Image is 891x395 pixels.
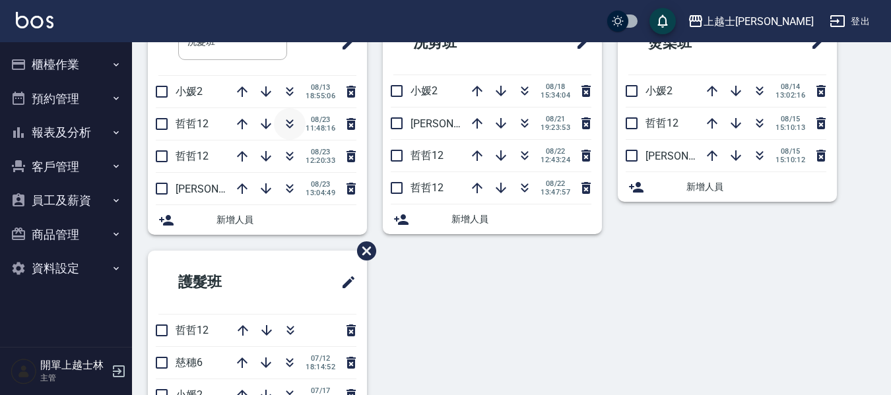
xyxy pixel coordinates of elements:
h2: 燙染班 [628,19,757,67]
span: [PERSON_NAME]8 [645,150,731,162]
span: 15:10:13 [775,123,805,132]
span: 小媛2 [411,84,438,97]
span: 哲哲12 [411,181,444,194]
span: 慈穗6 [176,356,203,369]
img: Logo [16,12,53,28]
div: 新增人員 [618,172,837,202]
button: 資料設定 [5,251,127,286]
div: 上越士[PERSON_NAME] [704,13,814,30]
span: 11:48:16 [306,124,335,133]
span: 08/23 [306,148,335,156]
span: 07/12 [306,354,335,363]
span: 刪除班表 [347,231,378,270]
span: 修改班表的標題 [333,266,356,298]
button: 上越士[PERSON_NAME] [682,8,819,35]
span: 小媛2 [645,84,673,97]
span: 08/18 [541,82,570,91]
span: 哲哲12 [176,324,209,336]
button: 報表及分析 [5,115,127,150]
span: 07/17 [306,386,335,395]
span: 13:02:16 [775,91,805,100]
span: 19:23:53 [541,123,570,132]
span: 18:14:52 [306,363,335,371]
div: 新增人員 [383,204,602,234]
span: 08/21 [541,115,570,123]
span: 新增人員 [451,212,591,226]
div: 新增人員 [148,205,367,235]
span: 15:10:12 [775,156,805,164]
span: 哲哲12 [411,149,444,162]
span: 08/22 [541,179,570,188]
span: 08/15 [775,115,805,123]
span: 15:34:04 [541,91,570,100]
span: 08/14 [775,82,805,91]
span: 哲哲12 [645,117,678,129]
span: 新增人員 [216,213,356,227]
p: 主管 [40,372,108,384]
button: save [649,8,676,34]
button: 商品管理 [5,218,127,252]
span: 修改班表的標題 [568,27,591,59]
span: 08/22 [541,147,570,156]
h2: 護髮班 [158,258,287,306]
button: 櫃檯作業 [5,47,127,82]
span: 新增人員 [686,180,826,194]
h5: 開單上越士林 [40,359,108,372]
span: 12:43:24 [541,156,570,164]
span: 修改班表的標題 [333,28,356,59]
span: 哲哲12 [176,150,209,162]
span: 08/15 [775,147,805,156]
span: [PERSON_NAME]8 [411,117,496,130]
img: Person [11,358,37,384]
span: 08/23 [306,115,335,124]
span: 12:20:33 [306,156,335,165]
button: 客戶管理 [5,150,127,184]
button: 預約管理 [5,82,127,116]
input: 排版標題 [178,24,287,60]
span: 08/23 [306,180,335,189]
button: 登出 [824,9,875,34]
span: [PERSON_NAME]8 [176,183,261,195]
span: 小媛2 [176,85,203,98]
span: 13:47:57 [541,188,570,197]
span: 哲哲12 [176,117,209,130]
span: 08/13 [306,83,335,92]
button: 員工及薪資 [5,183,127,218]
span: 13:04:49 [306,189,335,197]
span: 修改班表的標題 [803,27,826,59]
span: 18:55:06 [306,92,335,100]
h2: 洗剪班 [393,19,522,67]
